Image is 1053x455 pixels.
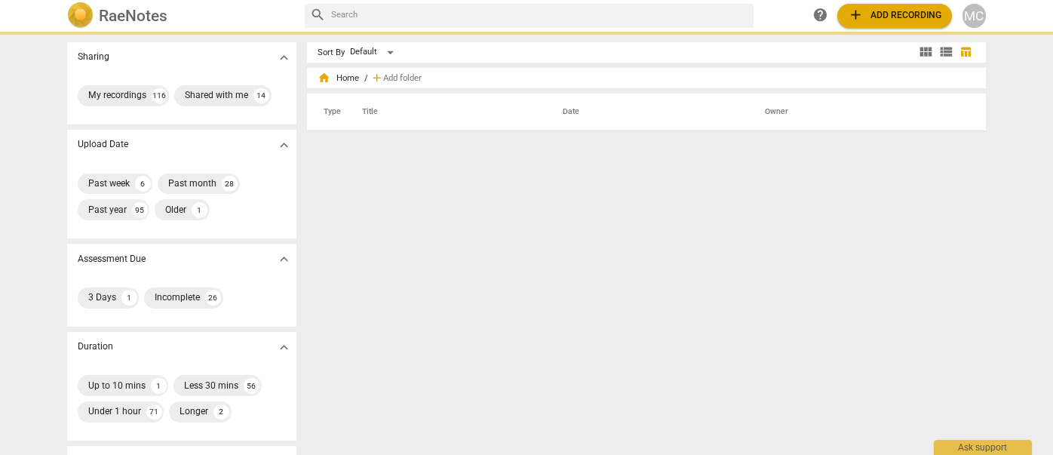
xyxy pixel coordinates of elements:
span: expand_more [277,137,293,153]
a: Help [809,4,832,27]
span: Add folder [383,73,422,83]
div: 95 [132,202,148,218]
th: Date [547,94,750,131]
p: Sharing [78,51,109,64]
span: search [310,8,326,23]
span: view_list [938,45,954,60]
button: Show more [275,135,294,155]
div: Older [165,204,186,217]
button: List view [936,42,956,62]
div: Incomplete [155,291,200,304]
span: expand_more [277,49,293,65]
div: 2 [213,404,229,420]
div: 3 Days [88,291,116,304]
div: 71 [146,404,162,420]
div: 6 [135,176,151,192]
button: Show more [275,337,294,357]
div: 56 [244,378,259,394]
span: / [364,73,368,83]
div: Default [350,42,398,63]
div: Past year [88,204,127,217]
span: table_chart [959,46,972,59]
div: 1 [192,202,207,218]
p: Assessment Due [78,253,146,266]
div: 26 [205,290,221,306]
div: 1 [121,290,137,306]
div: Less 30 mins [184,380,238,392]
h2: RaeNotes [99,7,167,25]
img: Logo [67,2,94,29]
span: view_module [918,45,934,60]
div: My recordings [88,89,146,102]
th: Owner [750,94,972,131]
div: Under 1 hour [88,405,141,418]
span: Home [318,72,358,85]
div: Ask support [934,440,1033,455]
div: Sort By [318,48,345,57]
p: Upload Date [78,138,128,152]
span: Add recording [848,8,941,23]
button: MC [962,4,986,27]
a: LogoRaeNotes [67,2,294,29]
span: add [848,8,864,23]
div: Past month [168,177,216,190]
button: Show more [275,48,294,67]
span: add [370,72,383,85]
span: expand_more [277,251,293,267]
th: Title [346,94,547,131]
th: Type [313,94,346,131]
div: Shared with me [185,89,248,102]
div: Up to 10 mins [88,380,146,392]
div: 14 [253,88,269,104]
div: Past week [88,177,130,190]
span: expand_more [277,339,293,355]
button: Table view [956,42,975,62]
div: 28 [222,176,238,192]
button: Show more [275,249,294,269]
p: Duration [78,340,113,354]
div: 116 [152,88,167,104]
div: Longer [180,405,208,418]
div: 1 [151,378,167,394]
span: help [812,8,828,23]
input: Search [331,5,748,26]
span: home [318,72,330,85]
button: Tile view [916,42,936,62]
button: Upload [837,4,951,27]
